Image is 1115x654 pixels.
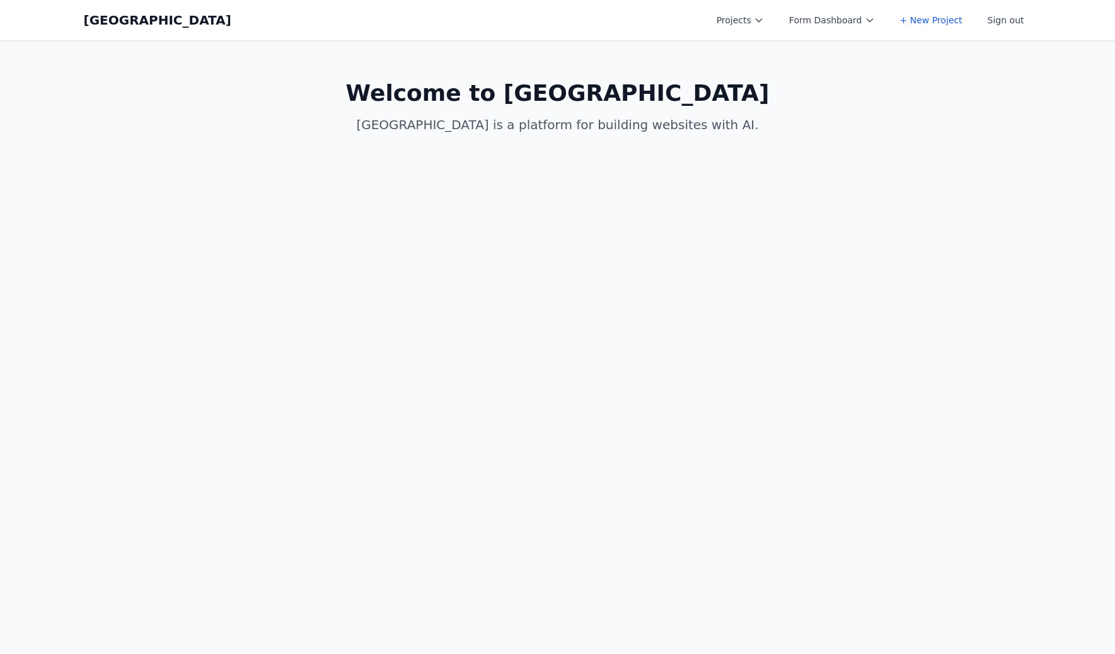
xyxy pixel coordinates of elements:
[709,9,771,32] button: Projects
[980,9,1032,32] button: Sign out
[893,9,970,32] a: + New Project
[316,116,800,134] p: [GEOGRAPHIC_DATA] is a platform for building websites with AI.
[782,9,882,32] button: Form Dashboard
[84,11,231,29] a: [GEOGRAPHIC_DATA]
[316,81,800,106] h1: Welcome to [GEOGRAPHIC_DATA]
